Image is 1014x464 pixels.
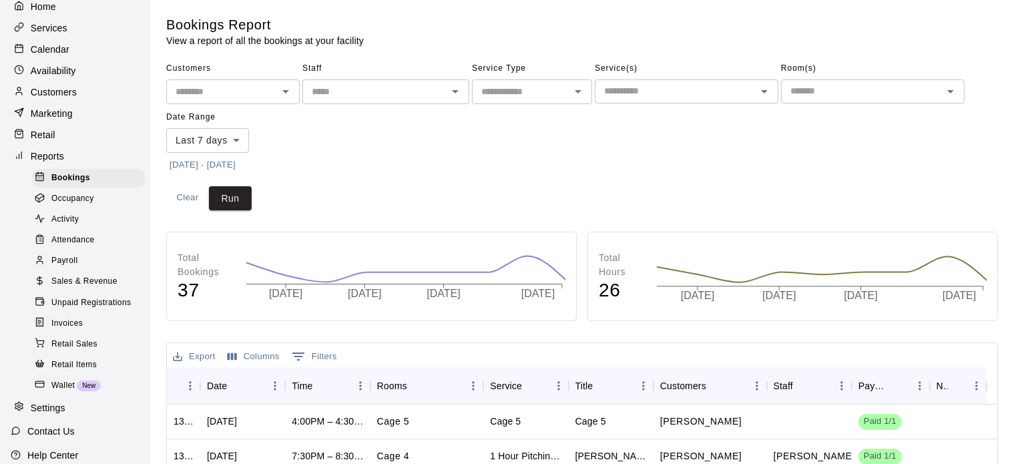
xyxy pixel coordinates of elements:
button: Menu [910,376,930,396]
p: Availability [31,64,76,77]
span: Paid 1/1 [858,450,902,463]
span: Staff [302,58,469,79]
p: Reid Morgan [774,449,855,463]
p: Calendar [31,43,69,56]
div: Sun, Aug 17, 2025 [207,415,237,428]
p: Contact Us [27,425,75,438]
div: Payment [852,367,930,405]
div: 1322132 [174,415,194,428]
div: Cage 5 [490,415,521,428]
span: Occupancy [51,192,94,206]
p: Total Hours [599,251,643,279]
button: Menu [463,376,483,396]
button: Open [941,82,960,101]
button: Open [446,82,465,101]
div: Time [292,367,312,405]
div: Staff [774,367,793,405]
button: Menu [549,376,569,396]
tspan: [DATE] [427,288,461,299]
button: Menu [832,376,852,396]
p: Customers [31,85,77,99]
div: Retail Items [32,356,145,375]
button: Menu [633,376,654,396]
span: Paid 1/1 [858,415,902,428]
a: Invoices [32,313,150,334]
a: Calendar [11,39,140,59]
div: Invoices [32,314,145,333]
div: Last 7 days [166,128,249,153]
button: Clear [166,186,209,211]
button: Menu [180,376,200,396]
button: Menu [967,376,987,396]
button: Export [170,346,219,367]
tspan: [DATE] [681,290,714,301]
p: View a report of all the bookings at your facility [166,34,364,47]
div: Title [569,367,654,405]
tspan: [DATE] [521,288,555,299]
a: Payroll [32,251,150,272]
span: Invoices [51,317,83,330]
div: Service [490,367,522,405]
button: [DATE] - [DATE] [166,155,239,176]
div: 1 Hour Pitching Lesson (8u-13u) - Reid Morgan [490,449,561,463]
button: Sort [313,377,332,395]
button: Sort [227,377,246,395]
button: Sort [593,377,611,395]
div: Unpaid Registrations [32,294,145,312]
span: Date Range [166,107,283,128]
button: Select columns [224,346,283,367]
p: Retail [31,128,55,142]
a: WalletNew [32,375,150,396]
button: Sort [706,377,725,395]
button: Open [755,82,774,101]
div: Sales & Revenue [32,272,145,291]
a: Unpaid Registrations [32,292,150,313]
span: Activity [51,213,79,226]
tspan: [DATE] [943,290,976,301]
button: Run [209,186,252,211]
button: Menu [265,376,285,396]
a: Marketing [11,103,140,124]
tspan: [DATE] [762,290,796,301]
button: Sort [522,377,541,395]
button: Sort [891,377,910,395]
a: Retail [11,125,140,145]
div: Attendance [32,231,145,250]
div: ID [167,367,200,405]
div: Time [285,367,370,405]
div: Staff [767,367,852,405]
div: Bookings [32,169,145,188]
tspan: [DATE] [844,290,877,301]
div: 4:00PM – 4:30PM [292,415,363,428]
div: Customers [660,367,706,405]
div: Rooms [370,367,484,405]
div: Notes [930,367,987,405]
span: Wallet [51,379,75,393]
p: Settings [31,401,65,415]
span: Unpaid Registrations [51,296,131,310]
span: Payroll [51,254,77,268]
a: Sales & Revenue [32,272,150,292]
a: Availability [11,61,140,81]
p: Total Bookings [178,251,232,279]
div: Customers [654,367,767,405]
tspan: [DATE] [269,288,302,299]
a: Customers [11,82,140,102]
a: Settings [11,398,140,418]
p: Marketing [31,107,73,120]
a: Services [11,18,140,38]
span: Retail Sales [51,338,97,351]
h4: 37 [178,279,232,302]
h5: Bookings Report [166,16,364,34]
button: Show filters [288,346,340,367]
div: Retail Sales [32,335,145,354]
a: Retail Sales [32,334,150,355]
span: Sales & Revenue [51,275,117,288]
a: Reports [11,146,140,166]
